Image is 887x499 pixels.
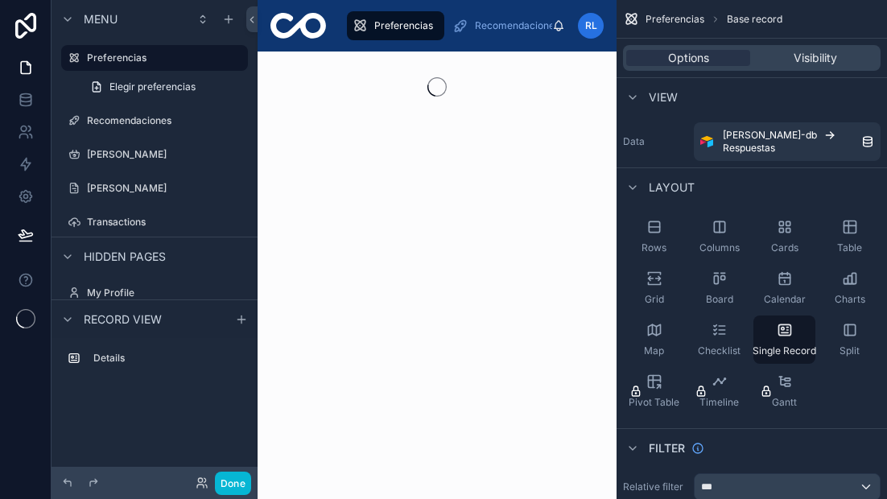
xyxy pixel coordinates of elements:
[706,293,733,306] span: Board
[339,8,552,43] div: scrollable content
[215,472,251,495] button: Done
[61,209,248,235] a: Transactions
[347,11,444,40] a: Preferencias
[629,396,679,409] span: Pivot Table
[688,315,750,364] button: Checklist
[374,19,433,32] span: Preferencias
[837,241,862,254] span: Table
[700,135,713,148] img: Airtable Logo
[80,74,248,100] a: Elegir preferencias
[699,396,739,409] span: Timeline
[835,293,865,306] span: Charts
[87,216,245,229] label: Transactions
[87,148,245,161] label: [PERSON_NAME]
[642,241,666,254] span: Rows
[61,142,248,167] a: [PERSON_NAME]
[87,52,238,64] label: Preferencias
[699,241,740,254] span: Columns
[688,264,750,312] button: Board
[753,315,815,364] button: Single Record
[723,129,817,142] span: [PERSON_NAME]-db
[764,293,806,306] span: Calendar
[723,142,775,155] span: Respuestas
[819,315,881,364] button: Split
[93,352,241,365] label: Details
[698,344,741,357] span: Checklist
[61,175,248,201] a: [PERSON_NAME]
[87,287,245,299] label: My Profile
[87,182,245,195] label: [PERSON_NAME]
[623,367,685,415] button: Pivot Table
[727,13,782,26] span: Base record
[649,440,685,456] span: Filter
[646,13,704,26] span: Preferencias
[61,280,248,306] a: My Profile
[694,122,881,161] a: [PERSON_NAME]-dbRespuestas
[688,367,750,415] button: Timeline
[52,338,258,387] div: scrollable content
[840,344,860,357] span: Split
[623,135,687,148] label: Data
[771,241,798,254] span: Cards
[772,396,797,409] span: Gantt
[84,311,162,328] span: Record view
[61,108,248,134] a: Recomendaciones
[753,367,815,415] button: Gantt
[819,264,881,312] button: Charts
[87,114,245,127] label: Recomendaciones
[753,212,815,261] button: Cards
[688,212,750,261] button: Columns
[819,212,881,261] button: Table
[649,179,695,196] span: Layout
[84,249,166,265] span: Hidden pages
[623,212,685,261] button: Rows
[753,264,815,312] button: Calendar
[84,11,118,27] span: Menu
[644,344,664,357] span: Map
[794,50,837,66] span: Visibility
[270,13,326,39] img: App logo
[109,80,196,93] span: Elegir preferencias
[623,315,685,364] button: Map
[61,45,248,71] a: Preferencias
[448,11,571,40] a: Recomendaciones
[649,89,678,105] span: View
[668,50,709,66] span: Options
[753,344,816,357] span: Single Record
[475,19,559,32] span: Recomendaciones
[623,264,685,312] button: Grid
[645,293,664,306] span: Grid
[585,19,597,32] span: RL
